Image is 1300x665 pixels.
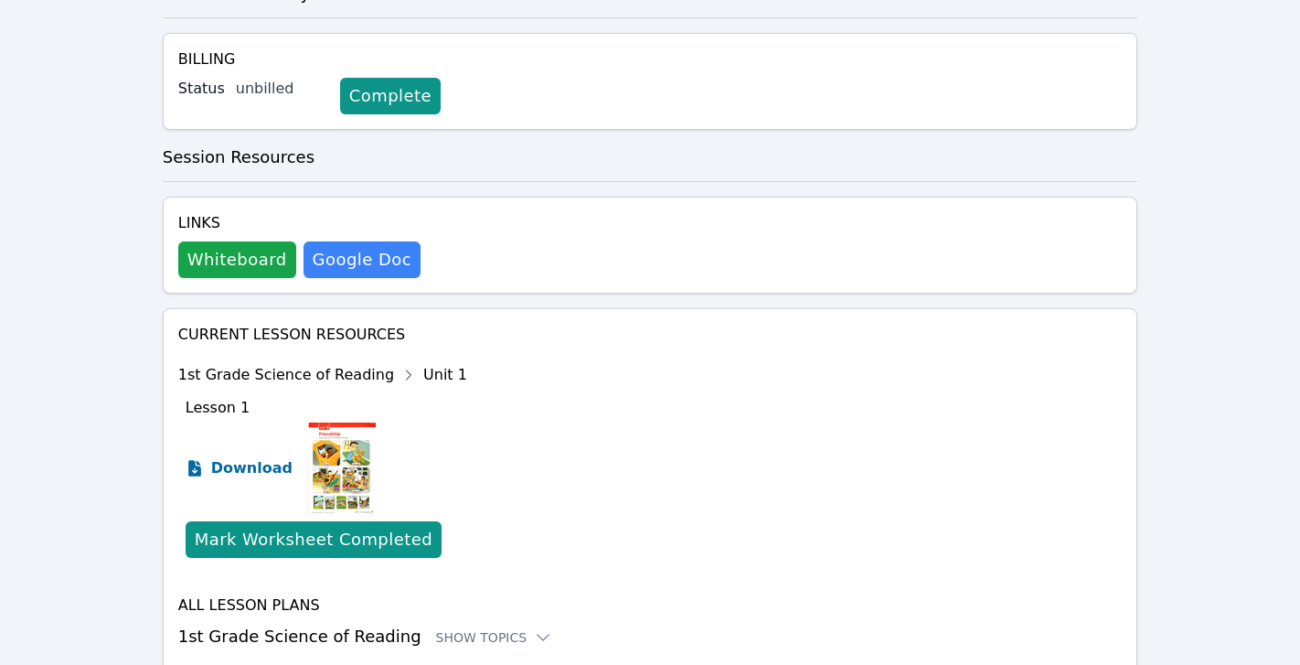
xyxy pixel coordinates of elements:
[195,527,432,552] div: Mark Worksheet Completed
[186,423,293,514] a: Download
[178,241,296,278] button: Whiteboard
[186,399,250,416] span: Lesson 1
[178,595,1123,617] h4: All Lesson Plans
[186,521,442,558] button: Mark Worksheet Completed
[307,423,376,514] img: Lesson 1
[178,78,225,100] label: Status
[163,145,1138,170] h3: Session Resources
[436,628,553,647] button: Show Topics
[178,360,467,390] div: 1st Grade Science of Reading Unit 1
[236,78,325,100] div: unbilled
[304,241,421,278] a: Google Doc
[340,78,441,114] a: Complete
[178,324,1123,346] h4: Current Lesson Resources
[211,457,293,479] span: Download
[178,48,1123,70] h4: Billing
[178,624,1123,649] h3: 1st Grade Science of Reading
[178,212,421,234] h4: Links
